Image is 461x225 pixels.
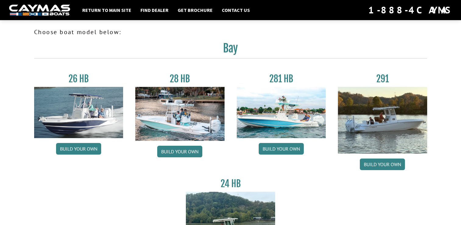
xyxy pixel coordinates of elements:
[360,159,405,170] a: Build your own
[237,87,326,138] img: 28-hb-twin.jpg
[34,73,123,84] h3: 26 HB
[368,3,452,17] div: 1-888-4CAYMAS
[9,5,70,16] img: white-logo-c9c8dbefe5ff5ceceb0f0178aa75bf4bb51f6bca0971e226c86eb53dfe498488.png
[219,6,253,14] a: Contact Us
[157,146,202,157] a: Build your own
[175,6,216,14] a: Get Brochure
[34,87,123,138] img: 26_new_photo_resized.jpg
[338,73,427,84] h3: 291
[34,41,427,59] h2: Bay
[56,143,101,155] a: Build your own
[259,143,304,155] a: Build your own
[237,73,326,84] h3: 281 HB
[137,6,172,14] a: Find Dealer
[186,178,275,189] h3: 24 HB
[135,73,225,84] h3: 28 HB
[79,6,134,14] a: Return to main site
[338,87,427,154] img: 291_Thumbnail.jpg
[135,87,225,141] img: 28_hb_thumbnail_for_caymas_connect.jpg
[34,27,427,37] p: Choose boat model below:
